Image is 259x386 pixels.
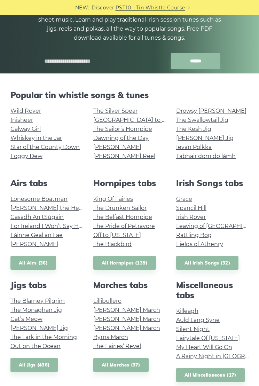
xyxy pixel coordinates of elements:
[10,358,58,372] a: All Jigs (436)
[176,368,245,382] a: All Miscellaneous (17)
[93,205,147,211] a: The Drunken Sailor
[93,126,152,132] a: The Sailor’s Hornpipe
[93,153,155,159] a: [PERSON_NAME] Reel
[176,344,232,350] a: My Heart Will Go On
[10,178,83,188] h2: Airs tabs
[176,214,206,220] a: Irish Rover
[176,196,192,202] a: Grace
[176,205,206,211] a: Spancil Hill
[10,343,61,349] a: Out on the Ocean
[10,144,80,150] a: Star of the County Down
[93,280,166,290] h2: Marches tabs
[10,135,62,141] a: Whiskey in the Jar
[176,280,249,300] h2: Miscellaneous tabs
[93,117,222,123] a: [GEOGRAPHIC_DATA] to [GEOGRAPHIC_DATA]
[93,334,128,340] a: Byrns March
[10,214,64,220] a: Casadh An tSúgáin
[176,178,249,188] h2: Irish Songs tabs
[93,358,149,372] a: All Marches (37)
[93,325,160,331] a: [PERSON_NAME] March
[93,256,156,270] a: All Hornpipes (139)
[176,108,246,114] a: Drowsy [PERSON_NAME]
[93,223,155,229] a: The Pride of Petravore
[176,326,210,332] a: Silent Night
[93,135,149,141] a: Dawning of the Day
[93,241,132,247] a: The Blackbird
[176,335,240,341] a: Fairytale Of [US_STATE]
[10,280,83,290] h2: Jigs tabs
[176,317,220,323] a: Auld Lang Syne
[36,6,223,42] p: 1000+ Irish tin whistle (penny whistle) tabs and notes with the sheet music. Learn and play tradi...
[93,108,138,114] a: The Silver Spear
[10,223,103,229] a: For Ireland I Won’t Say Her Name
[10,126,41,132] a: Galway Girl
[10,241,58,247] a: [PERSON_NAME]
[10,232,63,238] a: Fáinne Geal an Lae
[176,117,228,123] a: The Swallowtail Jig
[93,343,141,349] a: The Fairies’ Revel
[93,307,160,313] a: [PERSON_NAME] March
[10,108,41,114] a: Wild Rover
[92,4,115,12] span: Discover
[93,178,166,188] h2: Hornpipes tabs
[10,325,68,331] a: [PERSON_NAME] Jig
[93,214,152,220] a: The Belfast Hornpipe
[176,232,212,238] a: Rattling Bog
[10,153,42,159] a: Foggy Dew
[93,144,141,150] a: [PERSON_NAME]
[176,126,211,132] a: The Kesh Jig
[93,298,121,304] a: Lillibullero
[10,256,56,270] a: All Airs (36)
[93,316,160,322] a: [PERSON_NAME] March
[93,196,133,202] a: King Of Fairies
[93,232,141,238] a: Off to [US_STATE]
[75,4,89,12] span: NEW:
[10,196,68,202] a: Lonesome Boatman
[176,144,212,150] a: Ievan Polkka
[10,334,77,340] a: The Lark in the Morning
[10,298,65,304] a: The Blarney Pilgrim
[176,308,198,314] a: Killeagh
[176,256,238,270] a: All Irish Songs (32)
[10,117,33,123] a: Inisheer
[176,241,223,247] a: Fields of Athenry
[176,135,234,141] a: [PERSON_NAME] Jig
[10,316,42,322] a: Cat’s Meow
[176,153,236,159] a: Tabhair dom do lámh
[10,90,249,100] h2: Popular tin whistle songs & tunes
[10,307,62,313] a: The Monaghan Jig
[116,4,185,12] a: PST10 - Tin Whistle Course
[10,205,85,211] a: [PERSON_NAME] the Hero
